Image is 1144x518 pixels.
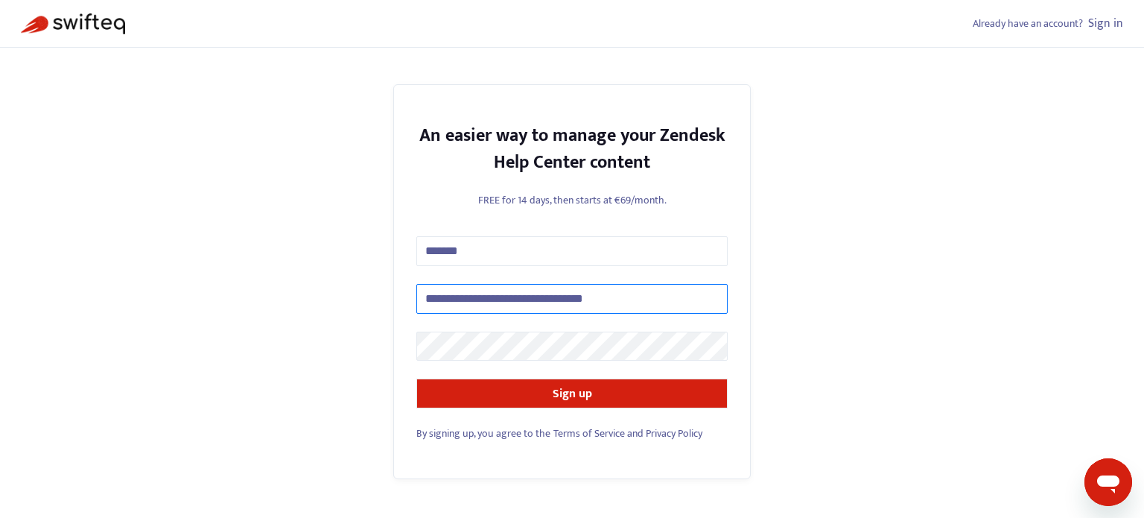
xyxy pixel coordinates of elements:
[416,192,728,208] p: FREE for 14 days, then starts at €69/month.
[1084,458,1132,506] iframe: Button to launch messaging window
[419,121,725,177] strong: An easier way to manage your Zendesk Help Center content
[1088,13,1123,34] a: Sign in
[553,425,625,442] a: Terms of Service
[21,13,125,34] img: Swifteq
[416,379,728,408] button: Sign up
[416,425,550,442] span: By signing up, you agree to the
[416,426,728,441] div: and
[553,384,592,404] strong: Sign up
[646,425,702,442] a: Privacy Policy
[973,15,1083,32] span: Already have an account?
